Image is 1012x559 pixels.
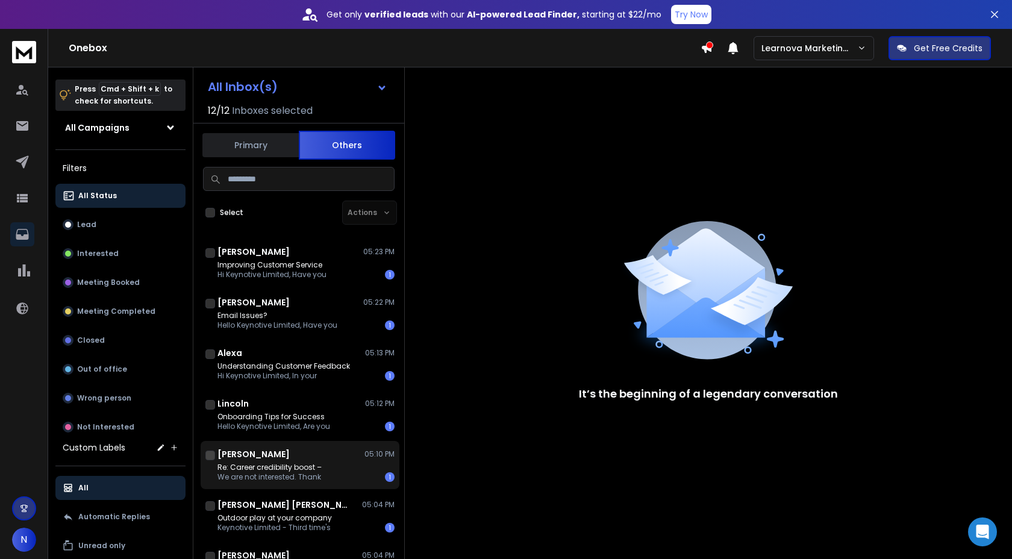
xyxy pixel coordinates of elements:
[55,116,186,140] button: All Campaigns
[365,399,395,408] p: 05:12 PM
[78,512,150,522] p: Automatic Replies
[365,348,395,358] p: 05:13 PM
[55,160,186,176] h3: Filters
[217,371,350,381] p: Hi Keynotive Limited, In your
[77,336,105,345] p: Closed
[968,517,997,546] div: Open Intercom Messenger
[78,191,117,201] p: All Status
[77,422,134,432] p: Not Interested
[362,500,395,510] p: 05:04 PM
[55,242,186,266] button: Interested
[75,83,172,107] p: Press to check for shortcuts.
[217,246,290,258] h1: [PERSON_NAME]
[675,8,708,20] p: Try Now
[385,320,395,330] div: 1
[55,328,186,352] button: Closed
[385,371,395,381] div: 1
[364,8,428,20] strong: verified leads
[326,8,661,20] p: Get only with our starting at $22/mo
[63,442,125,454] h3: Custom Labels
[579,386,838,402] p: It’s the beginning of a legendary conversation
[217,513,332,523] p: Outdoor play at your company
[217,361,350,371] p: Understanding Customer Feedback
[55,505,186,529] button: Automatic Replies
[55,213,186,237] button: Lead
[55,357,186,381] button: Out of office
[217,523,332,532] p: Keynotive Limited - Third time's
[78,541,125,551] p: Unread only
[55,270,186,295] button: Meeting Booked
[889,36,991,60] button: Get Free Credits
[77,307,155,316] p: Meeting Completed
[217,422,330,431] p: Hello Keynotive Limited, Are you
[217,270,326,279] p: Hi Keynotive Limited, Have you
[217,448,290,460] h1: [PERSON_NAME]
[217,260,326,270] p: Improving Customer Service
[69,41,701,55] h1: Onebox
[65,122,130,134] h1: All Campaigns
[385,422,395,431] div: 1
[77,249,119,258] p: Interested
[208,81,278,93] h1: All Inbox(s)
[198,75,397,99] button: All Inbox(s)
[364,449,395,459] p: 05:10 PM
[914,42,982,54] p: Get Free Credits
[55,386,186,410] button: Wrong person
[217,320,337,330] p: Hello Keynotive Limited, Have you
[55,299,186,323] button: Meeting Completed
[363,247,395,257] p: 05:23 PM
[77,393,131,403] p: Wrong person
[385,270,395,279] div: 1
[217,311,337,320] p: Email Issues?
[385,472,395,482] div: 1
[217,398,249,410] h1: Lincoln
[363,298,395,307] p: 05:22 PM
[77,220,96,230] p: Lead
[12,528,36,552] button: N
[217,347,242,359] h1: Alexa
[208,104,230,118] span: 12 / 12
[220,208,243,217] label: Select
[99,82,161,96] span: Cmd + Shift + k
[55,534,186,558] button: Unread only
[217,296,290,308] h1: [PERSON_NAME]
[217,463,322,472] p: Re: Career credibility boost –
[761,42,857,54] p: Learnova Marketing Emails
[55,415,186,439] button: Not Interested
[217,412,330,422] p: Onboarding Tips for Success
[671,5,711,24] button: Try Now
[217,499,350,511] h1: [PERSON_NAME] [PERSON_NAME]
[202,132,299,158] button: Primary
[55,476,186,500] button: All
[385,523,395,532] div: 1
[299,131,395,160] button: Others
[217,472,322,482] p: We are not interested. Thank
[12,41,36,63] img: logo
[77,278,140,287] p: Meeting Booked
[55,184,186,208] button: All Status
[78,483,89,493] p: All
[232,104,313,118] h3: Inboxes selected
[77,364,127,374] p: Out of office
[467,8,579,20] strong: AI-powered Lead Finder,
